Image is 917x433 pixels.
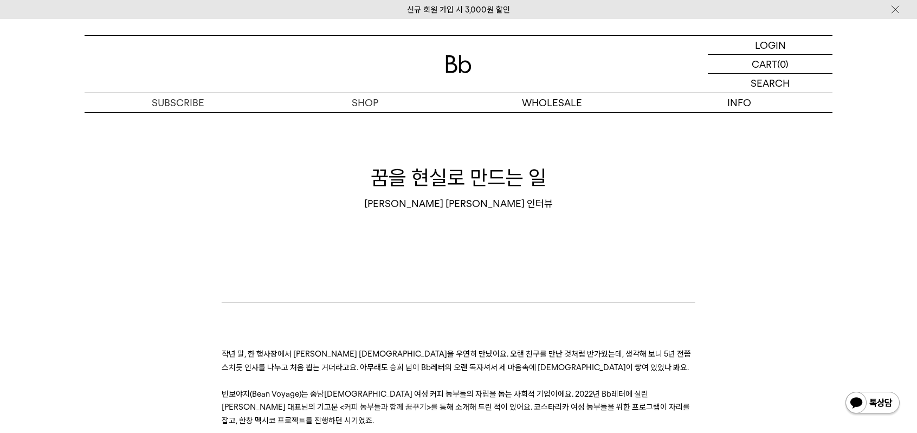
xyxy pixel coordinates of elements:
[708,36,832,55] a: LOGIN
[222,349,691,372] span: 작년 말, 한 행사장에서 [PERSON_NAME] [DEMOGRAPHIC_DATA]을 우연히 만났어요. 오랜 친구를 만난 것처럼 반가웠는데, 생각해 보니 5년 전쯤 스치듯 인...
[222,402,690,425] span: >를 통해 소개해 드린 적이 있어요. 코스타리카 여성 농부들을 위한 프로그램이 자리를 잡고, 한창 멕시코 프로젝트를 진행하던 시기였죠.
[708,55,832,74] a: CART (0)
[344,402,427,412] a: 커피 농부들과 함께 꿈꾸기
[222,389,648,412] span: 빈보야지(Bean Voyage)는 중남[DEMOGRAPHIC_DATA] 여성 커피 농부들의 자립을 돕는 사회적 기업이에요. 2022년 Bb레터에 실린 [PERSON_NAME]...
[272,93,458,112] a: SHOP
[777,55,789,73] p: (0)
[85,163,832,192] h1: 꿈을 현실로 만드는 일
[85,197,832,210] div: [PERSON_NAME] [PERSON_NAME] 인터뷰
[85,93,272,112] a: SUBSCRIBE
[407,5,510,15] a: 신규 회원 가입 시 3,000원 할인
[458,93,645,112] p: WHOLESALE
[755,36,786,54] p: LOGIN
[645,93,832,112] p: INFO
[844,391,901,417] img: 카카오톡 채널 1:1 채팅 버튼
[445,55,472,73] img: 로고
[752,55,777,73] p: CART
[751,74,790,93] p: SEARCH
